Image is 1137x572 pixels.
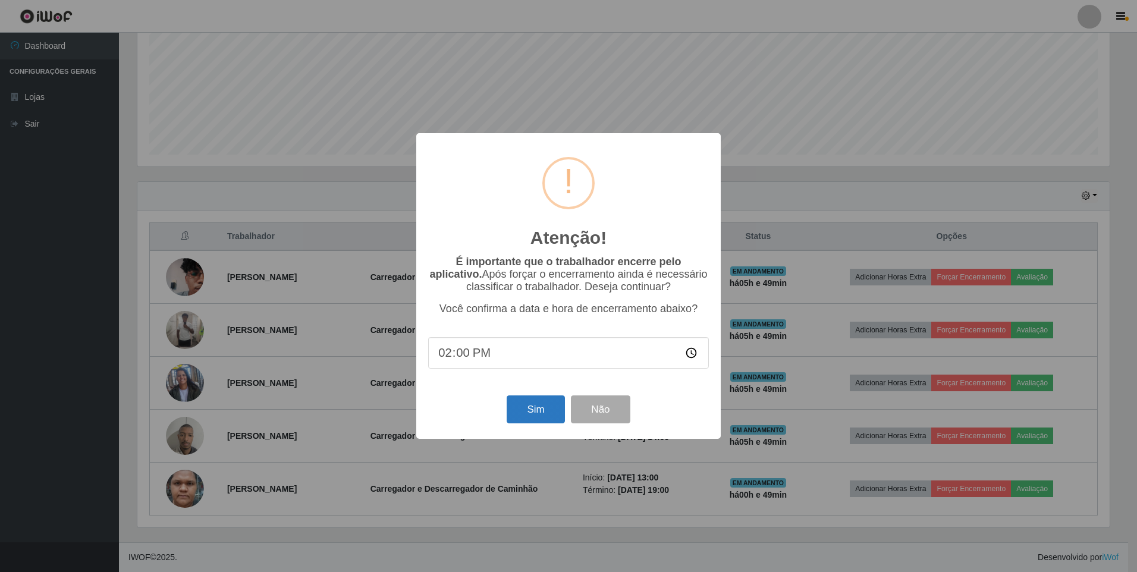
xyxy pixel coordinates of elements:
button: Não [571,395,630,423]
h2: Atenção! [530,227,607,249]
p: Você confirma a data e hora de encerramento abaixo? [428,303,709,315]
button: Sim [507,395,564,423]
b: É importante que o trabalhador encerre pelo aplicativo. [429,256,681,280]
p: Após forçar o encerramento ainda é necessário classificar o trabalhador. Deseja continuar? [428,256,709,293]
